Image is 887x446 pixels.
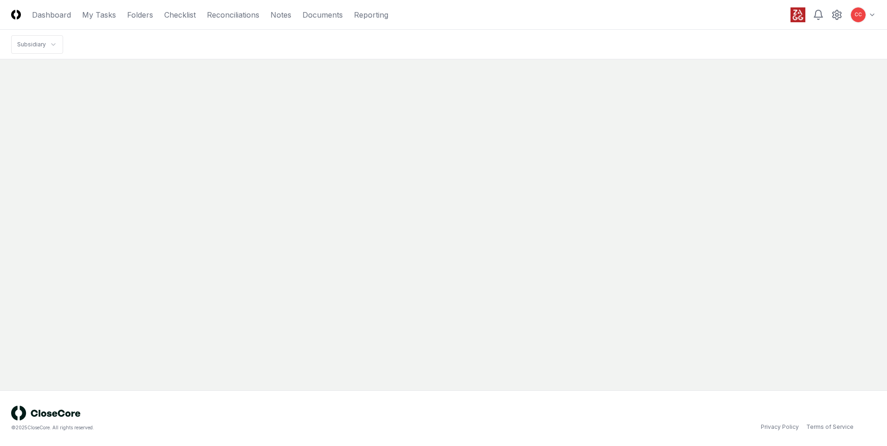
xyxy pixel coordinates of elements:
[207,9,259,20] a: Reconciliations
[270,9,291,20] a: Notes
[164,9,196,20] a: Checklist
[11,10,21,19] img: Logo
[806,423,854,431] a: Terms of Service
[32,9,71,20] a: Dashboard
[850,6,867,23] button: CC
[127,9,153,20] a: Folders
[11,406,81,421] img: logo
[302,9,343,20] a: Documents
[761,423,799,431] a: Privacy Policy
[17,40,46,49] div: Subsidiary
[82,9,116,20] a: My Tasks
[11,424,443,431] div: © 2025 CloseCore. All rights reserved.
[791,7,805,22] img: ZAGG logo
[354,9,388,20] a: Reporting
[11,35,63,54] nav: breadcrumb
[855,11,862,18] span: CC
